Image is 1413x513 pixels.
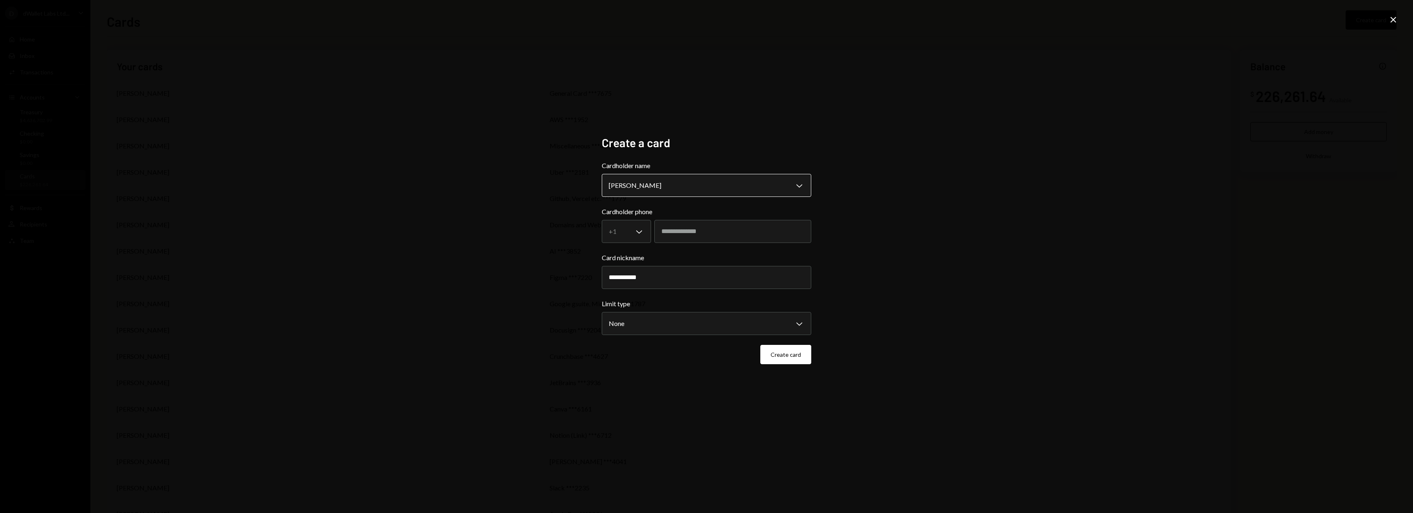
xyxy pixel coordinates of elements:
label: Limit type [602,299,811,309]
h2: Create a card [602,135,811,151]
label: Cardholder phone [602,207,811,217]
button: Create card [760,345,811,364]
label: Cardholder name [602,161,811,171]
button: Limit type [602,312,811,335]
label: Card nickname [602,253,811,263]
button: Cardholder name [602,174,811,197]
